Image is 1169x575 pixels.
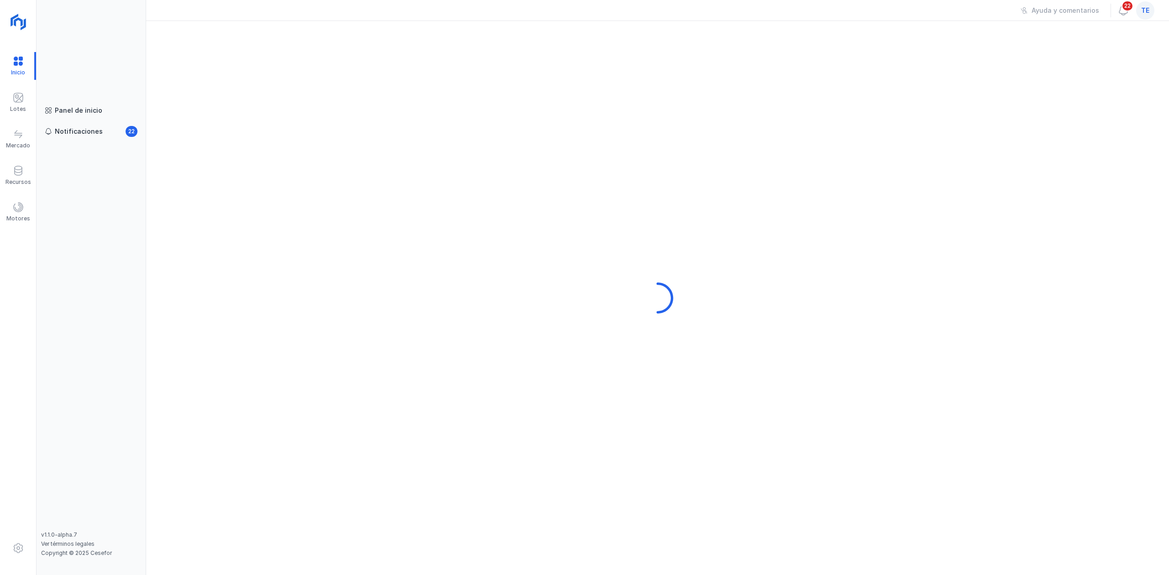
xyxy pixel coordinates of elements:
[41,531,141,538] div: v1.1.0-alpha.7
[1141,6,1149,15] span: te
[5,178,31,186] div: Recursos
[126,126,137,137] span: 22
[1122,0,1133,11] span: 22
[41,540,95,547] a: Ver términos legales
[6,215,30,222] div: Motores
[55,127,103,136] div: Notificaciones
[41,102,141,119] a: Panel de inicio
[7,10,30,33] img: logoRight.svg
[1032,6,1099,15] div: Ayuda y comentarios
[10,105,26,113] div: Lotes
[6,142,30,149] div: Mercado
[55,106,102,115] div: Panel de inicio
[41,549,141,557] div: Copyright © 2025 Cesefor
[1015,3,1105,18] button: Ayuda y comentarios
[41,123,141,140] a: Notificaciones22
